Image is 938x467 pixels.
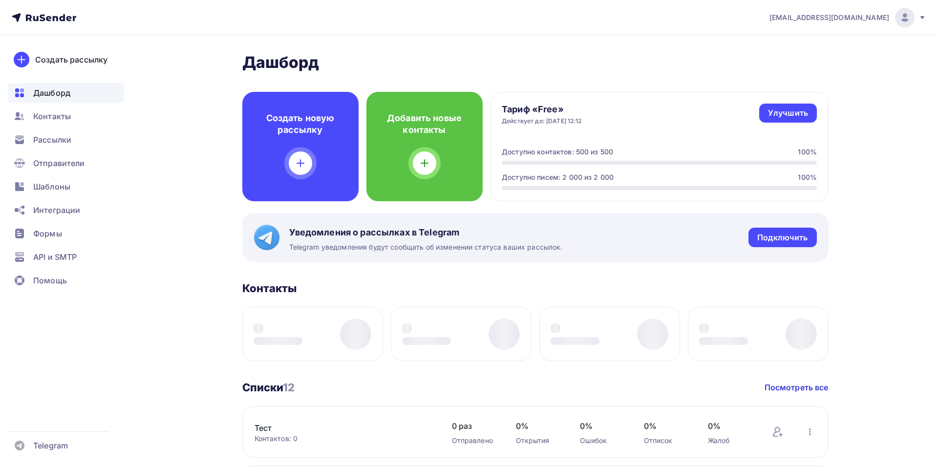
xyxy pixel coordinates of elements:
span: Telegram уведомления будут сообщать об изменении статуса ваших рассылок. [289,242,563,252]
span: Контакты [33,110,71,122]
a: Посмотреть все [765,382,829,393]
span: Рассылки [33,134,71,146]
a: Контакты [8,106,124,126]
span: 0% [580,420,624,432]
div: Действует до: [DATE] 12:12 [502,117,582,125]
a: [EMAIL_ADDRESS][DOMAIN_NAME] [769,8,926,27]
span: Уведомления о рассылках в Telegram [289,227,563,238]
span: Telegram [33,440,68,451]
span: 12 [283,381,295,394]
h4: Создать новую рассылку [258,112,343,136]
span: 0% [708,420,752,432]
span: 0 раз [452,420,496,432]
div: Создать рассылку [35,54,107,65]
span: Интеграции [33,204,80,216]
span: 0% [644,420,688,432]
a: Рассылки [8,130,124,149]
h3: Контакты [242,281,297,295]
h4: Тариф «Free» [502,104,582,115]
span: 0% [516,420,560,432]
div: Контактов: 0 [255,434,432,444]
a: Тест [255,422,421,434]
div: Подключить [757,232,808,243]
div: 100% [798,147,817,157]
span: [EMAIL_ADDRESS][DOMAIN_NAME] [769,13,889,22]
h4: Добавить новые контакты [382,112,467,136]
div: Доступно писем: 2 000 из 2 000 [502,172,614,182]
div: Ошибок [580,436,624,446]
a: Дашборд [8,83,124,103]
div: 100% [798,172,817,182]
a: Отправители [8,153,124,173]
div: Жалоб [708,436,752,446]
div: Отправлено [452,436,496,446]
h3: Списки [242,381,295,394]
div: Отписок [644,436,688,446]
span: Помощь [33,275,67,286]
div: Доступно контактов: 500 из 500 [502,147,613,157]
a: Улучшить [759,104,817,123]
h2: Дашборд [242,53,829,72]
span: Дашборд [33,87,70,99]
div: Улучшить [768,107,808,119]
span: Отправители [33,157,85,169]
div: Открытия [516,436,560,446]
a: Формы [8,224,124,243]
span: Формы [33,228,62,239]
span: API и SMTP [33,251,77,263]
a: Шаблоны [8,177,124,196]
span: Шаблоны [33,181,70,192]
